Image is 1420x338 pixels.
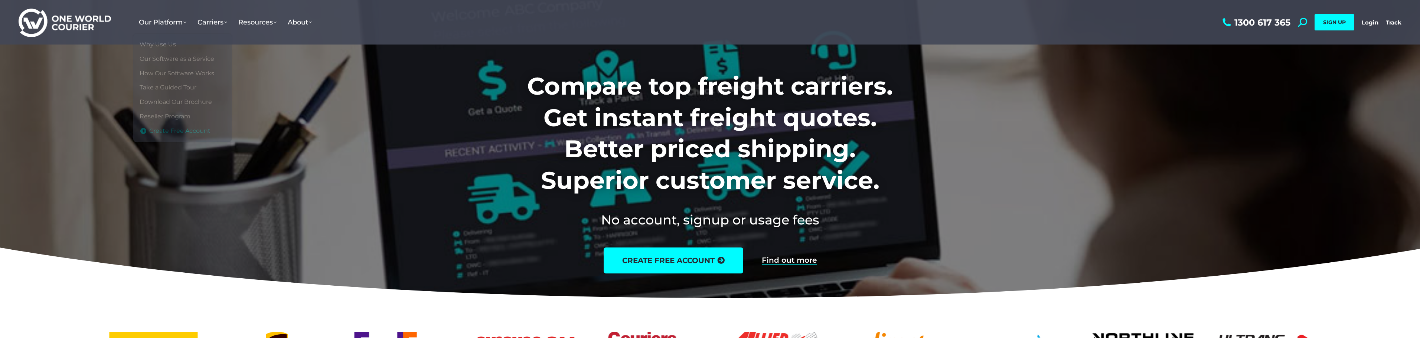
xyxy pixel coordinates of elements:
a: create free account [604,247,743,273]
a: Our Platform [133,11,192,34]
a: Carriers [192,11,233,34]
a: 1300 617 365 [1221,18,1290,27]
a: Why Use Us [137,37,228,52]
span: Create Free Account [149,127,210,135]
span: About [288,18,312,26]
span: Carriers [198,18,227,26]
span: Why Use Us [140,41,176,49]
a: Create Free Account [137,124,228,138]
a: Resources [233,11,282,34]
span: SIGN UP [1323,19,1346,26]
span: Resources [238,18,277,26]
span: Our Platform [139,18,186,26]
a: About [282,11,317,34]
span: How Our Software Works [140,70,214,78]
a: Find out more [762,256,817,265]
h2: No account, signup or usage fees [478,211,942,229]
img: One World Courier [19,7,111,37]
a: Login [1362,19,1378,26]
span: Take a Guided Tour [140,84,196,92]
h1: Compare top freight carriers. Get instant freight quotes. Better priced shipping. Superior custom... [478,70,942,196]
span: Reseller Program [140,113,190,121]
a: How Our Software Works [137,66,228,81]
a: Our Software as a Service [137,52,228,66]
a: Reseller Program [137,109,228,124]
span: Our Software as a Service [140,55,214,63]
a: Download Our Brochure [137,95,228,109]
a: Track [1386,19,1401,26]
a: SIGN UP [1315,14,1354,30]
a: Take a Guided Tour [137,81,228,95]
span: Download Our Brochure [140,98,212,106]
